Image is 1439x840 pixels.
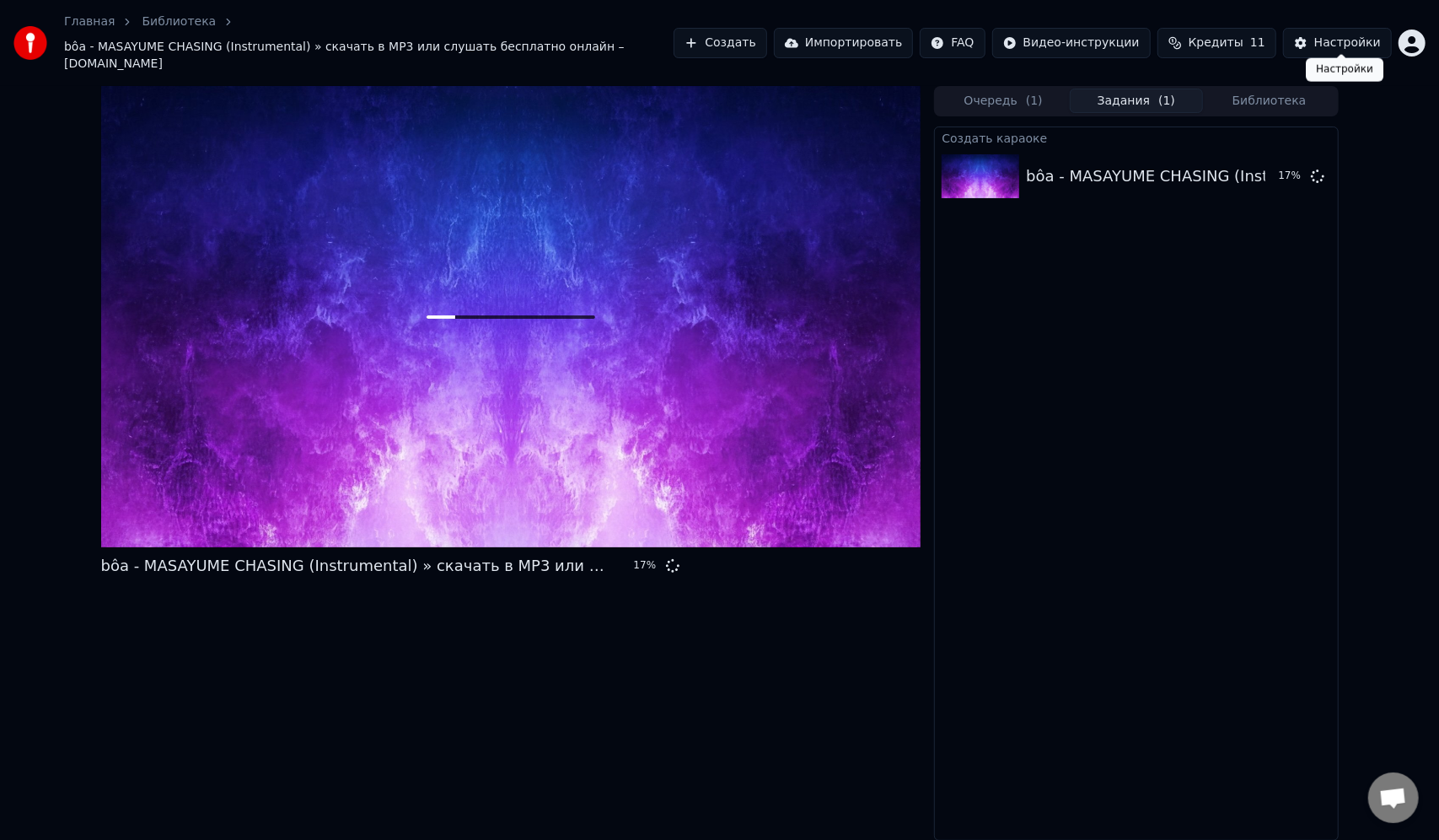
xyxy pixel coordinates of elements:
span: 11 [1250,35,1265,51]
span: ( 1 ) [1026,93,1043,110]
div: Настройки [1314,35,1381,51]
a: Библиотека [142,13,216,30]
button: FAQ [920,28,985,58]
span: ( 1 ) [1158,93,1175,110]
nav: breadcrumb [64,13,674,73]
button: Задания [1070,89,1203,113]
img: youka [13,26,47,60]
button: Кредиты11 [1157,28,1276,58]
span: bôa - MASAYUME CHASING (Instrumental) » скачать в MP3 или слушать бесплатно онлайн – [DOMAIN_NAME] [64,39,674,73]
button: Настройки [1283,28,1392,58]
button: Библиотека [1203,89,1336,113]
button: Очередь [937,89,1070,113]
div: 17 % [634,559,659,573]
div: Открытый чат [1368,773,1419,823]
div: 17 % [1279,170,1304,183]
span: Кредиты [1189,35,1243,51]
a: Главная [64,13,115,30]
div: Настройки [1306,58,1383,82]
button: Импортировать [774,28,914,58]
button: Создать [674,28,766,58]
button: Видео-инструкции [992,28,1151,58]
div: Создать караоке [935,127,1337,148]
div: bôa - MASAYUME CHASING (Instrumental) » скачать в MP3 или слушать бесплатно онлайн – [DOMAIN_NAME] [101,554,607,578]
